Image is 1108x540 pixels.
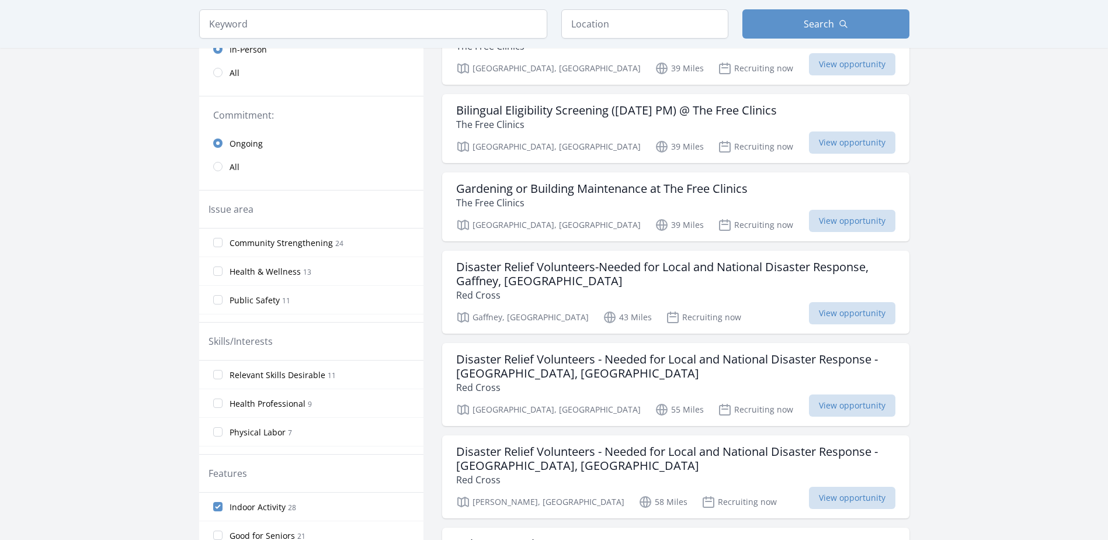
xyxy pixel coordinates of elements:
p: [GEOGRAPHIC_DATA], [GEOGRAPHIC_DATA] [456,140,641,154]
legend: Commitment: [213,108,409,122]
p: Gaffney, [GEOGRAPHIC_DATA] [456,310,589,324]
a: In-Person [199,37,423,61]
span: 11 [282,296,290,306]
a: Ongoing [199,131,423,155]
input: Location [561,9,728,39]
span: Indoor Activity [230,501,286,513]
a: All [199,155,423,178]
span: Health & Wellness [230,266,301,278]
a: Gardening or Building Maintenance at The Free Clinics The Free Clinics [GEOGRAPHIC_DATA], [GEOGRA... [442,172,909,241]
p: 55 Miles [655,403,704,417]
span: View opportunity [809,302,895,324]
a: Disaster Relief Volunteers - Needed for Local and National Disaster Response - [GEOGRAPHIC_DATA],... [442,343,909,426]
input: Public Safety 11 [213,295,223,304]
a: Disaster Relief Volunteers-Needed for Local and National Disaster Response, Gaffney, [GEOGRAPHIC_... [442,251,909,334]
span: Public Safety [230,295,280,306]
legend: Skills/Interests [209,334,273,348]
legend: Issue area [209,202,253,216]
p: Recruiting now [718,61,793,75]
a: Bilingual Eligibility Screening ([DATE] PM) @ The Free Clinics The Free Clinics [GEOGRAPHIC_DATA]... [442,94,909,163]
p: Recruiting now [718,403,793,417]
h3: Gardening or Building Maintenance at The Free Clinics [456,182,748,196]
span: In-Person [230,44,267,56]
span: View opportunity [809,210,895,232]
span: View opportunity [809,487,895,509]
span: Physical Labor [230,427,286,438]
p: Recruiting now [718,140,793,154]
p: 39 Miles [655,61,704,75]
p: The Free Clinics [456,196,748,210]
h3: Disaster Relief Volunteers-Needed for Local and National Disaster Response, Gaffney, [GEOGRAPHIC_... [456,260,895,288]
p: [GEOGRAPHIC_DATA], [GEOGRAPHIC_DATA] [456,61,641,75]
p: The Free Clinics [456,117,777,131]
p: Recruiting now [718,218,793,232]
span: Ongoing [230,138,263,150]
span: 7 [288,428,292,438]
span: Search [804,17,834,31]
p: Recruiting now [701,495,777,509]
input: Indoor Activity 28 [213,502,223,511]
p: 43 Miles [603,310,652,324]
input: Community Strengthening 24 [213,238,223,247]
h3: Disaster Relief Volunteers - Needed for Local and National Disaster Response - [GEOGRAPHIC_DATA],... [456,352,895,380]
span: View opportunity [809,53,895,75]
h3: Disaster Relief Volunteers - Needed for Local and National Disaster Response - [GEOGRAPHIC_DATA],... [456,445,895,473]
a: Nurse/MA/EMT The Free Clinics [GEOGRAPHIC_DATA], [GEOGRAPHIC_DATA] 39 Miles Recruiting now View o... [442,16,909,85]
p: Red Cross [456,473,895,487]
input: Physical Labor 7 [213,427,223,437]
h3: Bilingual Eligibility Screening ([DATE] PM) @ The Free Clinics [456,103,777,117]
legend: Features [209,466,247,480]
span: All [230,67,239,79]
p: Recruiting now [666,310,741,324]
span: View opportunity [809,394,895,417]
input: Health Professional 9 [213,399,223,408]
p: 58 Miles [638,495,687,509]
button: Search [742,9,909,39]
p: 39 Miles [655,140,704,154]
p: [PERSON_NAME], [GEOGRAPHIC_DATA] [456,495,624,509]
span: 13 [303,267,311,277]
a: Disaster Relief Volunteers - Needed for Local and National Disaster Response - [GEOGRAPHIC_DATA],... [442,435,909,518]
p: Red Cross [456,288,895,302]
span: 28 [288,503,296,513]
span: 24 [335,238,343,248]
span: Community Strengthening [230,237,333,249]
p: [GEOGRAPHIC_DATA], [GEOGRAPHIC_DATA] [456,403,641,417]
span: All [230,161,239,173]
input: Relevant Skills Desirable 11 [213,370,223,379]
span: 11 [328,371,336,380]
span: Health Professional [230,398,305,410]
p: Red Cross [456,380,895,394]
p: [GEOGRAPHIC_DATA], [GEOGRAPHIC_DATA] [456,218,641,232]
input: Health & Wellness 13 [213,266,223,276]
p: 39 Miles [655,218,704,232]
span: 9 [308,399,312,409]
a: All [199,61,423,84]
input: Keyword [199,9,547,39]
span: View opportunity [809,131,895,154]
span: Relevant Skills Desirable [230,369,325,381]
input: Good for Seniors 21 [213,531,223,540]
